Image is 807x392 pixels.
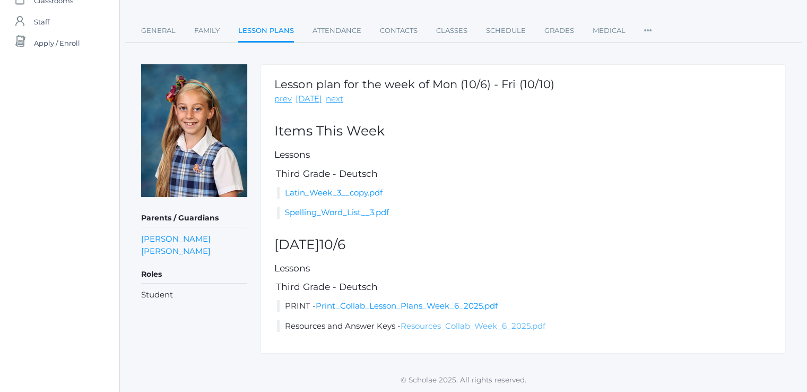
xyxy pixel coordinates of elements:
h2: [DATE] [274,237,772,252]
h5: Third Grade - Deutsch [274,282,772,292]
a: Attendance [313,20,361,41]
a: next [326,93,343,105]
h5: Lessons [274,150,772,160]
a: Classes [436,20,467,41]
img: Annette Noyes [141,64,247,197]
a: Schedule [486,20,526,41]
a: Spelling_Word_List__3.pdf [285,207,389,217]
span: Apply / Enroll [34,32,80,54]
a: Family [194,20,220,41]
a: [PERSON_NAME] [141,233,211,245]
a: Grades [544,20,574,41]
h5: Third Grade - Deutsch [274,169,772,179]
h5: Parents / Guardians [141,209,247,227]
a: [PERSON_NAME] [141,245,211,257]
a: Resources_Collab_Week_6_2025.pdf [401,321,545,331]
a: Print_Collab_Lesson_Plans_Week_6_2025.pdf [316,301,498,311]
a: prev [274,93,292,105]
a: Contacts [380,20,418,41]
a: Latin_Week_3__copy.pdf [285,188,383,198]
a: [DATE] [296,93,322,105]
h1: Lesson plan for the week of Mon (10/6) - Fri (10/10) [274,78,554,90]
h5: Lessons [274,263,772,274]
h5: Roles [141,266,247,284]
a: Medical [593,20,626,41]
span: 10/6 [319,236,345,252]
a: Lesson Plans [238,20,294,43]
li: Resources and Answer Keys - [277,320,772,333]
p: © Scholae 2025. All rights reserved. [120,374,807,385]
a: General [141,20,176,41]
span: Staff [34,11,49,32]
h2: Items This Week [274,124,772,139]
li: PRINT - [277,300,772,312]
li: Student [141,289,247,301]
